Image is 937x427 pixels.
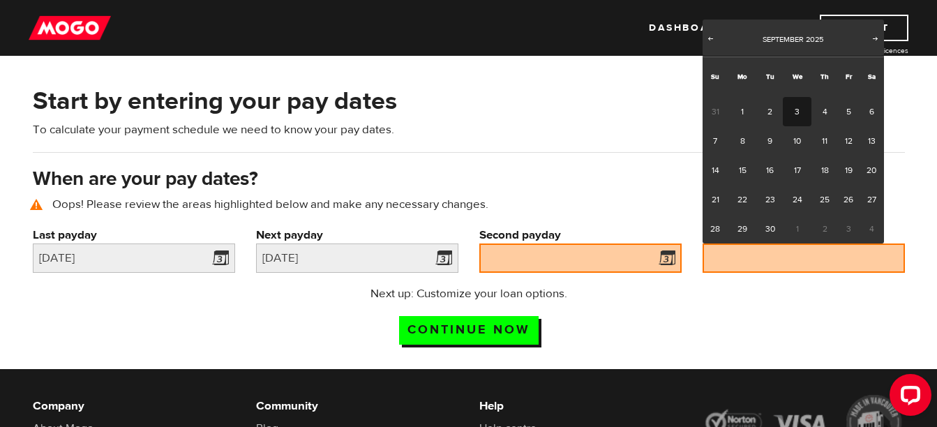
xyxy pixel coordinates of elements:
[703,97,728,126] span: 31
[811,185,837,214] a: 25
[811,97,837,126] a: 4
[704,33,718,47] a: Prev
[703,185,728,214] a: 21
[806,34,823,45] span: 2025
[33,196,905,213] p: Oops! Please review the areas highlighted below and make any necessary changes.
[838,214,860,244] span: 3
[479,227,682,244] label: Second payday
[728,97,757,126] a: 1
[33,168,905,190] h3: When are your pay dates?
[860,185,884,214] a: 27
[757,97,783,126] a: 2
[838,156,860,185] a: 19
[868,72,876,81] span: Saturday
[860,126,884,156] a: 13
[838,97,860,126] a: 5
[870,33,881,44] span: Next
[728,126,757,156] a: 8
[783,126,811,156] a: 10
[846,72,852,81] span: Friday
[728,185,757,214] a: 22
[820,72,829,81] span: Thursday
[757,214,783,244] a: 30
[783,156,811,185] a: 17
[860,97,884,126] a: 6
[860,214,884,244] span: 4
[649,15,726,41] a: Dashboard
[703,214,728,244] a: 28
[820,15,908,41] a: Logout
[783,185,811,214] a: 24
[811,214,837,244] span: 2
[705,33,716,44] span: Prev
[728,214,757,244] a: 29
[703,156,728,185] a: 14
[838,185,860,214] a: 26
[737,72,747,81] span: Monday
[860,156,884,185] a: 20
[757,185,783,214] a: 23
[783,214,811,244] span: 1
[33,87,905,116] h2: Start by entering your pay dates
[33,227,235,244] label: Last payday
[793,72,802,81] span: Wednesday
[256,227,458,244] label: Next payday
[757,126,783,156] a: 9
[399,316,539,345] input: Continue now
[33,121,905,138] p: To calculate your payment schedule we need to know your pay dates.
[711,72,719,81] span: Sunday
[766,72,774,81] span: Tuesday
[33,398,235,414] h6: Company
[703,126,728,156] a: 7
[878,368,937,427] iframe: LiveChat chat widget
[479,398,682,414] h6: Help
[838,126,860,156] a: 12
[757,156,783,185] a: 16
[811,156,837,185] a: 18
[728,156,757,185] a: 15
[751,15,795,41] a: Money
[869,33,883,47] a: Next
[763,34,804,45] span: September
[783,97,811,126] a: 3
[256,398,458,414] h6: Community
[29,15,111,41] img: mogo_logo-11ee424be714fa7cbb0f0f49df9e16ec.png
[811,126,837,156] a: 11
[330,285,607,302] p: Next up: Customize your loan options.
